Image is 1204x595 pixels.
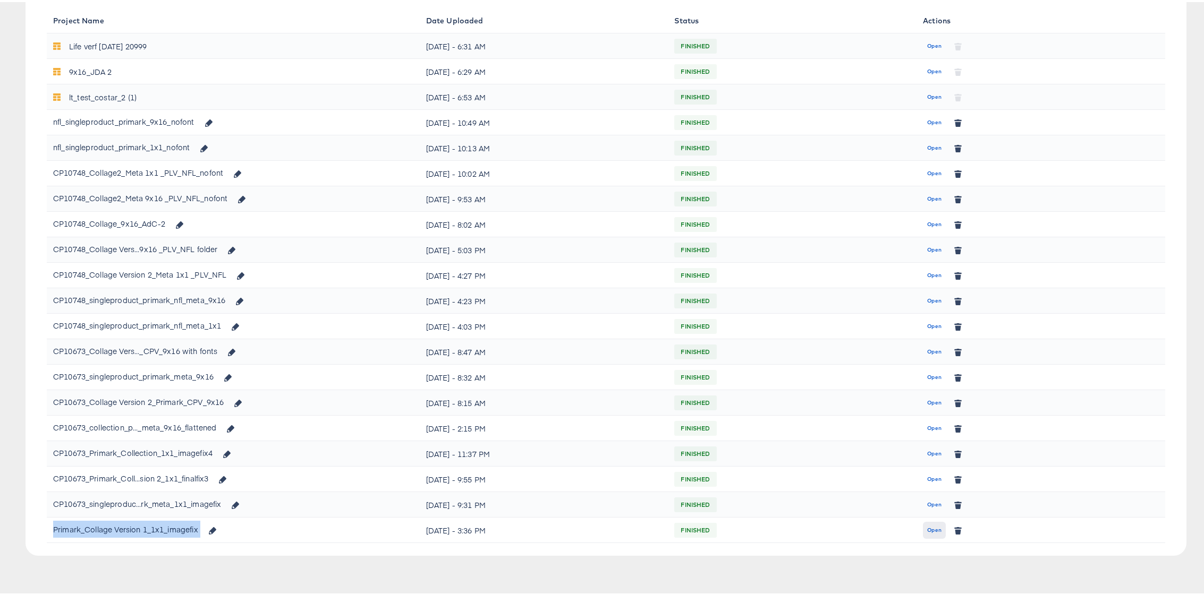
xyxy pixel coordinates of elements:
[927,90,942,100] span: Open
[426,87,662,104] div: [DATE] - 6:53 AM
[53,187,252,205] div: CP10748_Collage2_Meta 9x16 _PLV_NFL_nofont
[923,137,946,154] button: Open
[674,367,716,384] span: FINISHED
[426,290,662,307] div: [DATE] - 4:23 PM
[674,36,716,53] span: FINISHED
[426,367,662,384] div: [DATE] - 8:32 AM
[53,238,217,255] div: CP10748_Collage Vers...9x16 _PLV_NFL folder
[426,392,662,409] div: [DATE] - 8:15 AM
[426,137,662,154] div: [DATE] - 10:13 AM
[47,6,420,31] th: Project Name
[53,264,251,282] div: CP10748_Collage Version 2_Meta 1x1 _PLV_NFL
[426,494,662,511] div: [DATE] - 9:31 PM
[927,141,942,151] span: Open
[53,468,208,485] div: CP10673_Primark_Coll...sion 2_1x1_finalfix3
[674,316,716,333] span: FINISHED
[69,87,137,104] div: lt_test_costar_2 (1)
[923,469,946,486] button: Open
[426,188,662,205] div: [DATE] - 9:53 AM
[69,36,147,53] div: Life verf [DATE] 20999
[674,239,716,256] span: FINISHED
[674,469,716,486] span: FINISHED
[426,36,662,53] div: [DATE] - 6:31 AM
[927,65,942,74] span: Open
[923,112,946,129] button: Open
[927,39,942,49] span: Open
[674,137,716,154] span: FINISHED
[426,61,662,78] div: [DATE] - 6:29 AM
[923,239,946,256] button: Open
[927,447,942,456] span: Open
[923,316,946,333] button: Open
[53,111,219,129] div: nfl_singleproduct_primark_9x16_nofont
[923,367,946,384] button: Open
[674,392,716,409] span: FINISHED
[923,87,946,104] button: Open
[53,391,249,409] div: CP10673_Collage Version 2_Primark_CPV_9x16
[923,443,946,460] button: Open
[426,316,662,333] div: [DATE] - 4:03 PM
[426,239,662,256] div: [DATE] - 5:03 PM
[674,214,716,231] span: FINISHED
[923,188,946,205] button: Open
[426,112,662,129] div: [DATE] - 10:49 AM
[53,366,238,384] div: CP10673_singleproduct_primark_meta_9x16
[927,396,942,406] span: Open
[53,289,250,307] div: CP10748_singleproduct_primark_nfl_meta_9x16
[53,213,190,231] div: CP10748_Collage_9x16_AdC-2
[53,493,221,510] div: CP10673_singleproduc...rk_meta_1x1_imagefix
[927,523,942,533] span: Open
[426,163,662,180] div: [DATE] - 10:02 AM
[53,442,237,460] div: CP10673_Primark_Collection_1x1_imagefix4
[53,162,248,180] div: CP10748_Collage2_Meta 1x1 _PLV_NFL_nofont
[674,265,716,282] span: FINISHED
[53,136,215,154] div: nfl_singleproduct_primark_1x1_nofont
[923,214,946,231] button: Open
[69,61,112,78] div: 9x16_JDA 2
[53,340,217,357] div: CP10673_Collage Vers..._CPV_9x16 with fonts
[674,443,716,460] span: FINISHED
[674,520,716,537] span: FINISHED
[927,167,942,176] span: Open
[674,341,716,358] span: FINISHED
[53,417,216,434] div: CP10673_collection_p..._meta_9x16_flattened
[927,421,942,431] span: Open
[923,36,946,53] button: Open
[674,290,716,307] span: FINISHED
[927,498,942,507] span: Open
[923,61,946,78] button: Open
[923,494,946,511] button: Open
[668,6,917,31] th: Status
[927,192,942,202] span: Open
[923,163,946,180] button: Open
[927,320,942,329] span: Open
[674,418,716,435] span: FINISHED
[426,418,662,435] div: [DATE] - 2:15 PM
[923,520,946,537] button: Open
[53,519,223,537] div: Primark_Collage Version 1_1x1_imagefix
[674,188,716,205] span: FINISHED
[923,392,946,409] button: Open
[426,341,662,358] div: [DATE] - 8:47 AM
[927,294,942,304] span: Open
[674,61,716,78] span: FINISHED
[426,265,662,282] div: [DATE] - 4:27 PM
[927,472,942,482] span: Open
[426,214,662,231] div: [DATE] - 8:02 AM
[923,341,946,358] button: Open
[426,520,662,537] div: [DATE] - 3:36 PM
[674,112,716,129] span: FINISHED
[420,6,668,31] th: Date Uploaded
[927,345,942,355] span: Open
[927,116,942,125] span: Open
[917,6,1165,31] th: Actions
[923,265,946,282] button: Open
[923,290,946,307] button: Open
[674,494,716,511] span: FINISHED
[426,469,662,486] div: [DATE] - 9:55 PM
[927,218,942,227] span: Open
[927,370,942,380] span: Open
[674,163,716,180] span: FINISHED
[53,315,246,333] div: CP10748_singleproduct_primark_nfl_meta_1x1
[927,243,942,253] span: Open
